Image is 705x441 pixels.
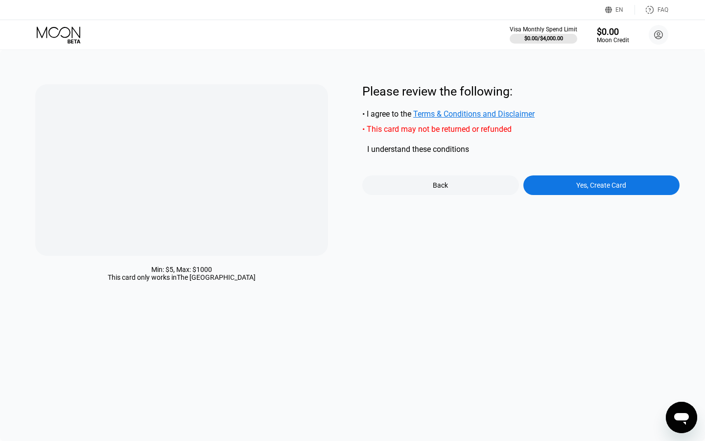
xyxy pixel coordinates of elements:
iframe: Button to launch messaging window [666,402,697,433]
div: I understand these conditions [367,145,469,154]
div: FAQ [635,5,668,15]
div: • I agree to the [362,109,680,119]
div: Visa Monthly Spend Limit [510,26,577,33]
div: $0.00Moon Credit [597,26,629,44]
div: This card only works in The [GEOGRAPHIC_DATA] [108,273,256,281]
div: Back [433,181,448,189]
div: • This card may not be returned or refunded [362,124,680,134]
div: $0.00 [597,26,629,37]
span: Terms & Conditions and Disclaimer [413,109,535,119]
div: FAQ [658,6,668,13]
div: Moon Credit [597,37,629,44]
div: Back [362,175,519,195]
div: $0.00 / $4,000.00 [524,35,563,42]
div: EN [615,6,623,13]
div: Min: $ 5 , Max: $ 1000 [151,266,212,273]
div: Yes, Create Card [523,175,680,195]
div: Visa Monthly Spend Limit$0.00/$4,000.00 [510,26,577,44]
div: Please review the following: [362,84,680,98]
div: EN [605,5,635,15]
div: Yes, Create Card [576,181,626,189]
